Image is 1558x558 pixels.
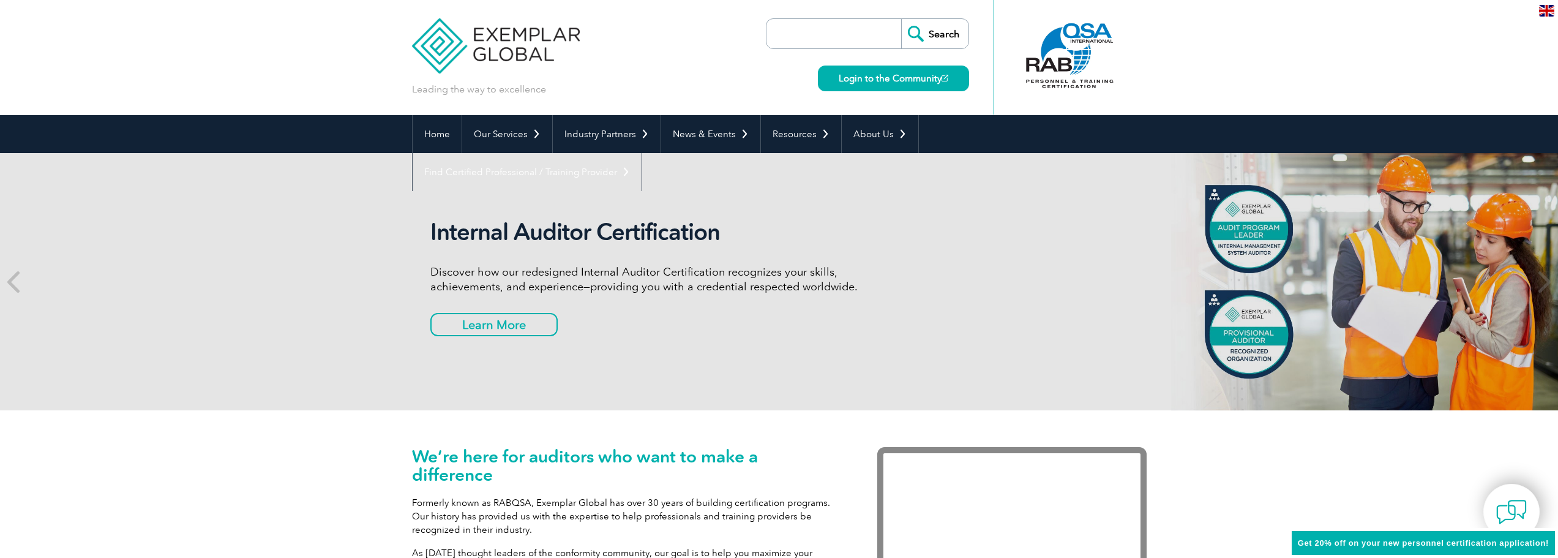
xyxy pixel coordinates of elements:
a: Learn More [430,313,558,336]
input: Search [901,19,968,48]
a: About Us [842,115,918,153]
a: News & Events [661,115,760,153]
a: Find Certified Professional / Training Provider [413,153,642,191]
a: Industry Partners [553,115,661,153]
p: Leading the way to excellence [412,83,546,96]
h1: We’re here for auditors who want to make a difference [412,447,841,484]
p: Discover how our redesigned Internal Auditor Certification recognizes your skills, achievements, ... [430,265,889,294]
p: Formerly known as RABQSA, Exemplar Global has over 30 years of building certification programs. O... [412,496,841,537]
a: Home [413,115,462,153]
span: Get 20% off on your new personnel certification application! [1298,538,1549,548]
h2: Internal Auditor Certification [430,218,889,246]
a: Login to the Community [818,66,969,91]
a: Resources [761,115,841,153]
img: open_square.png [942,75,948,81]
img: contact-chat.png [1496,497,1527,527]
img: en [1539,5,1554,17]
a: Our Services [462,115,552,153]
